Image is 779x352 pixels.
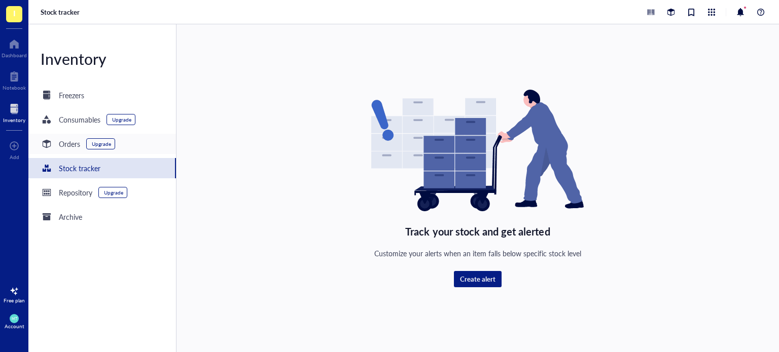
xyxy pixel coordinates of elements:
div: Repository [59,187,92,198]
div: Orders [59,138,80,149]
span: Create alert [460,275,495,284]
img: Empty state [371,90,584,211]
a: Stock tracker [41,8,82,17]
div: Track your stock and get alerted [405,223,550,240]
a: Stock tracker [28,158,176,178]
div: Archive [59,211,82,222]
a: Freezers [28,85,176,105]
span: I [13,7,16,19]
a: RepositoryUpgrade [28,182,176,203]
div: Add [10,154,19,160]
a: ConsumablesUpgrade [28,109,176,130]
div: Freezers [59,90,84,101]
a: Archive [28,207,176,227]
a: Dashboard [2,36,27,58]
div: Upgrade [92,141,111,147]
div: Account [5,323,24,329]
div: Dashboard [2,52,27,58]
div: Consumables [59,114,100,125]
a: Inventory [3,101,25,123]
a: OrdersUpgrade [28,134,176,154]
div: Stock tracker [59,163,100,174]
div: Notebook [3,85,26,91]
div: Upgrade [112,116,131,123]
div: Inventory [3,117,25,123]
a: Notebook [3,68,26,91]
div: Customize your alerts when an item falls below specific stock level [374,248,582,259]
button: Create alert [454,271,502,287]
span: MT [12,317,17,321]
div: Inventory [28,49,176,69]
div: Upgrade [104,189,123,195]
div: Free plan [4,297,25,303]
